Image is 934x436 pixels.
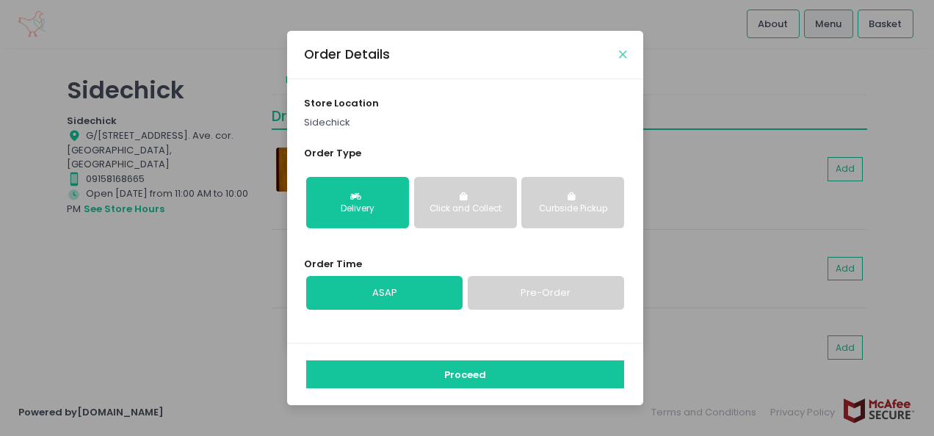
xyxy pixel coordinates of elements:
span: Order Type [304,146,361,160]
div: Order Details [304,45,390,64]
div: Click and Collect [424,203,507,216]
a: ASAP [306,276,463,310]
p: Sidechick [304,115,627,130]
div: Delivery [316,203,399,216]
div: Curbside Pickup [532,203,614,216]
span: store location [304,96,379,110]
button: Close [619,51,626,58]
span: Order Time [304,257,362,271]
button: Proceed [306,360,624,388]
a: Pre-Order [468,276,624,310]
